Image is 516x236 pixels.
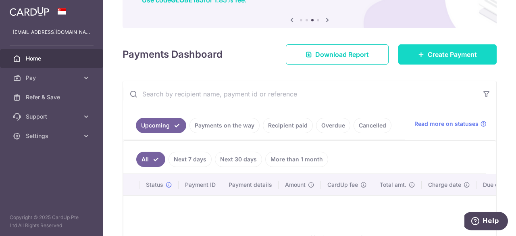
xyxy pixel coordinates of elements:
span: Total amt. [380,181,406,189]
span: CardUp fee [327,181,358,189]
a: Overdue [316,118,350,133]
span: Refer & Save [26,93,79,101]
a: Next 30 days [215,152,262,167]
a: More than 1 month [265,152,328,167]
span: Pay [26,74,79,82]
span: Charge date [428,181,461,189]
span: Status [146,181,163,189]
iframe: Opens a widget where you can find more information [464,212,508,232]
span: Download Report [315,50,369,59]
th: Payment details [222,174,279,195]
span: Support [26,113,79,121]
span: Create Payment [428,50,477,59]
a: Payments on the way [189,118,260,133]
a: Upcoming [136,118,186,133]
a: Read more on statuses [414,120,487,128]
span: Amount [285,181,306,189]
a: Download Report [286,44,389,65]
img: CardUp [10,6,49,16]
h4: Payments Dashboard [123,47,223,62]
span: Read more on statuses [414,120,479,128]
a: Cancelled [354,118,391,133]
span: Home [26,54,79,63]
a: Next 7 days [169,152,212,167]
span: Due date [483,181,507,189]
a: Create Payment [398,44,497,65]
th: Payment ID [179,174,222,195]
a: All [136,152,165,167]
input: Search by recipient name, payment id or reference [123,81,477,107]
p: [EMAIL_ADDRESS][DOMAIN_NAME] [13,28,90,36]
span: Settings [26,132,79,140]
a: Recipient paid [263,118,313,133]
